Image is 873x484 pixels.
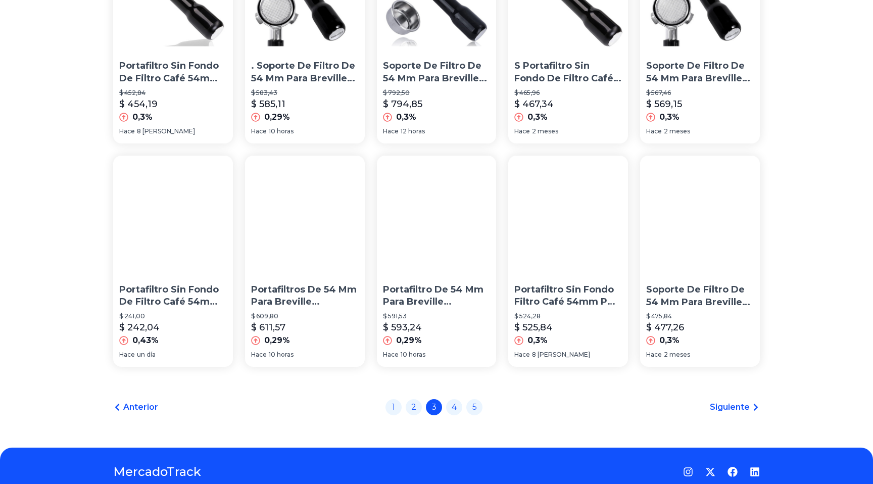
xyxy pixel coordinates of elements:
a: Portafiltros De 54 Mm Para Breville Bes870xl, Bes870bsxl, BePortafiltros De 54 Mm Para Breville B... [245,156,365,367]
a: LinkedIn [750,467,760,477]
a: Soporte De Filtro De 54 Mm Para Breville Bes870xl, Bes870bsxSoporte De Filtro De 54 Mm Para Brevi... [640,156,760,367]
p: $ 467,34 [514,97,554,111]
p: $ 452,84 [119,89,227,97]
span: 10 horas [269,127,294,135]
a: Anterior [113,401,158,413]
p: $ 567,46 [646,89,754,97]
p: Soporte De Filtro De 54 Mm Para Breville Bes870xl, Bes870bsx [646,60,754,85]
p: Soporte De Filtro De 54 Mm Para Breville Bes870xl, Bes870bsx [646,283,754,309]
p: $ 525,84 [514,320,553,334]
p: $ 242,04 [119,320,160,334]
span: Hace [646,351,662,359]
span: Hace [119,127,135,135]
a: Twitter [705,467,715,477]
a: 1 [385,399,402,415]
span: Siguiente [710,401,750,413]
span: Hace [251,127,267,135]
p: 0,29% [264,334,290,347]
span: Hace [383,351,399,359]
a: Portafiltro De 54 Mm Para Breville Bes870xl, Bes870bsxl, BesPortafiltro De 54 Mm Para Breville Be... [377,156,497,367]
span: 8 [PERSON_NAME] [137,127,195,135]
span: Hace [646,127,662,135]
p: 0,3% [659,334,680,347]
img: Portafiltro Sin Fondo Filtro Café 54mm P Breville Barista [508,156,628,275]
a: 2 [406,399,422,415]
p: $ 465,96 [514,89,622,97]
p: 0,3% [396,111,416,123]
span: Anterior [123,401,158,413]
p: $ 609,80 [251,312,359,320]
p: Portafiltro De 54 Mm Para Breville Bes870xl, Bes870bsxl, Bes [383,283,491,309]
p: 0,29% [396,334,422,347]
span: 8 [PERSON_NAME] [532,351,590,359]
a: Siguiente [710,401,760,413]
p: Portafiltro Sin Fondo Filtro Café 54mm P Breville Barista [514,283,622,309]
p: S Portafiltro Sin Fondo De Filtro Café 54mm P Breville [514,60,622,85]
img: Portafiltros De 54 Mm Para Breville Bes870xl, Bes870bsxl, Be [245,156,365,275]
a: 4 [446,399,462,415]
p: $ 475,84 [646,312,754,320]
p: $ 611,57 [251,320,285,334]
p: $ 583,43 [251,89,359,97]
p: 0,3% [659,111,680,123]
p: $ 569,15 [646,97,682,111]
p: $ 454,19 [119,97,158,111]
span: 2 meses [532,127,558,135]
p: $ 477,26 [646,320,684,334]
p: 0,3% [132,111,153,123]
span: 2 meses [664,127,690,135]
p: $ 591,53 [383,312,491,320]
span: Hace [383,127,399,135]
span: Hace [251,351,267,359]
a: Portafiltro Sin Fondo Filtro Café 54mm P Breville BaristaPortafiltro Sin Fondo Filtro Café 54mm P... [508,156,628,367]
p: Portafiltros De 54 Mm Para Breville Bes870xl, Bes870bsxl, Be [251,283,359,309]
span: 10 horas [401,351,425,359]
span: Hace [514,127,530,135]
p: $ 792,50 [383,89,491,97]
p: $ 585,11 [251,97,285,111]
span: Hace [119,351,135,359]
p: Portafiltro Sin Fondo De Filtro Café 54mm P Breville Barista [119,283,227,309]
p: $ 241,00 [119,312,227,320]
a: Facebook [727,467,738,477]
a: 5 [466,399,482,415]
p: 0,43% [132,334,159,347]
p: $ 593,24 [383,320,422,334]
p: 0,3% [527,111,548,123]
span: Hace [514,351,530,359]
span: 10 horas [269,351,294,359]
span: 12 horas [401,127,425,135]
span: 2 meses [664,351,690,359]
a: MercadoTrack [113,464,201,480]
p: $ 524,28 [514,312,622,320]
p: $ 794,85 [383,97,422,111]
img: Portafiltro De 54 Mm Para Breville Bes870xl, Bes870bsxl, Bes [377,156,497,275]
p: . Soporte De Filtro De 54 Mm Para Breville Bes870xl, [251,60,359,85]
img: Soporte De Filtro De 54 Mm Para Breville Bes870xl, Bes870bsx [640,156,760,275]
span: un día [137,351,156,359]
a: Instagram [683,467,693,477]
img: Portafiltro Sin Fondo De Filtro Café 54mm P Breville Barista [113,156,233,275]
p: 0,29% [264,111,290,123]
p: Soporte De Filtro De 54 Mm Para Breville Bes870xl, Bes870bsx [383,60,491,85]
a: Portafiltro Sin Fondo De Filtro Café 54mm P Breville BaristaPortafiltro Sin Fondo De Filtro Café ... [113,156,233,367]
p: Portafiltro Sin Fondo De Filtro Café 54mm P Breville Barista [119,60,227,85]
p: 0,3% [527,334,548,347]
